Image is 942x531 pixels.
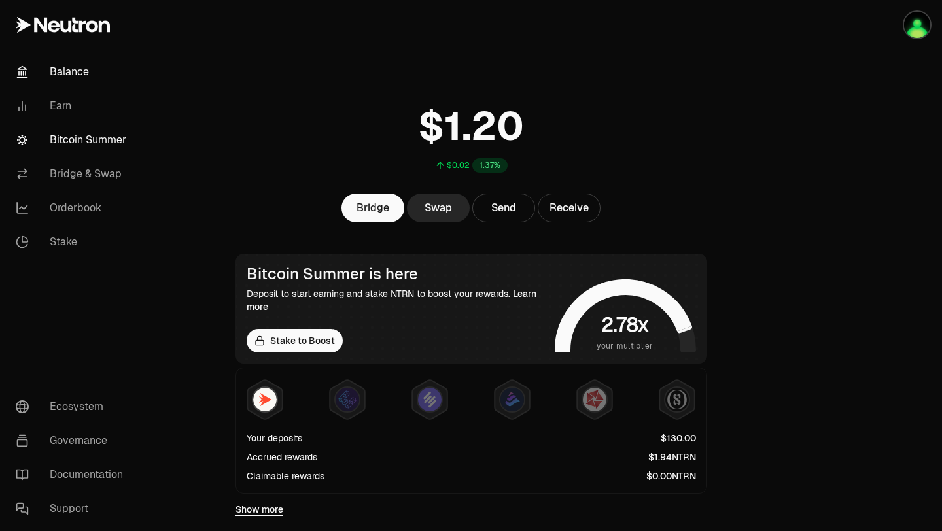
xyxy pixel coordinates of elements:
a: Stake to Boost [247,329,343,352]
img: Mars Fragments [583,388,606,411]
a: Orderbook [5,191,141,225]
img: NTRN [253,388,277,411]
a: Bridge & Swap [5,157,141,191]
img: LEDGER-PHIL [904,12,930,38]
img: Structured Points [665,388,689,411]
div: $0.02 [447,160,470,171]
a: Support [5,492,141,526]
button: Send [472,194,535,222]
div: Deposit to start earning and stake NTRN to boost your rewards. [247,287,549,313]
a: Ecosystem [5,390,141,424]
a: Show more [235,503,283,516]
a: Bridge [341,194,404,222]
a: Earn [5,89,141,123]
a: Stake [5,225,141,259]
div: Accrued rewards [247,451,317,464]
div: Claimable rewards [247,470,324,483]
a: Documentation [5,458,141,492]
div: 1.37% [472,158,508,173]
span: your multiplier [597,339,654,352]
img: Bedrock Diamonds [500,388,524,411]
a: Balance [5,55,141,89]
a: Governance [5,424,141,458]
a: Bitcoin Summer [5,123,141,157]
div: Your deposits [247,432,302,445]
img: Solv Points [418,388,442,411]
button: Receive [538,194,601,222]
a: Swap [407,194,470,222]
img: EtherFi Points [336,388,359,411]
div: Bitcoin Summer is here [247,265,549,283]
